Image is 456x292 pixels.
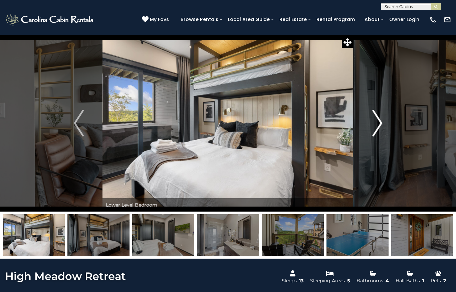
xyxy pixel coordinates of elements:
[74,110,84,136] img: arrow
[354,35,401,212] button: Next
[197,214,259,256] img: 164745672
[429,16,437,23] img: phone-regular-white.png
[102,198,353,212] div: Lower Level Bedroom
[5,13,95,26] img: White-1-2.png
[3,214,65,256] img: 164745671
[67,214,130,256] img: 164745669
[444,16,451,23] img: mail-regular-white.png
[386,14,423,25] a: Owner Login
[276,14,310,25] a: Real Estate
[142,16,171,23] a: My Favs
[177,14,222,25] a: Browse Rentals
[225,14,273,25] a: Local Area Guide
[391,214,453,256] img: 165071545
[262,214,324,256] img: 164745675
[372,110,382,136] img: arrow
[55,35,102,212] button: Previous
[361,14,383,25] a: About
[326,214,389,256] img: 165110895
[313,14,358,25] a: Rental Program
[132,214,194,256] img: 164745670
[150,16,169,23] span: My Favs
